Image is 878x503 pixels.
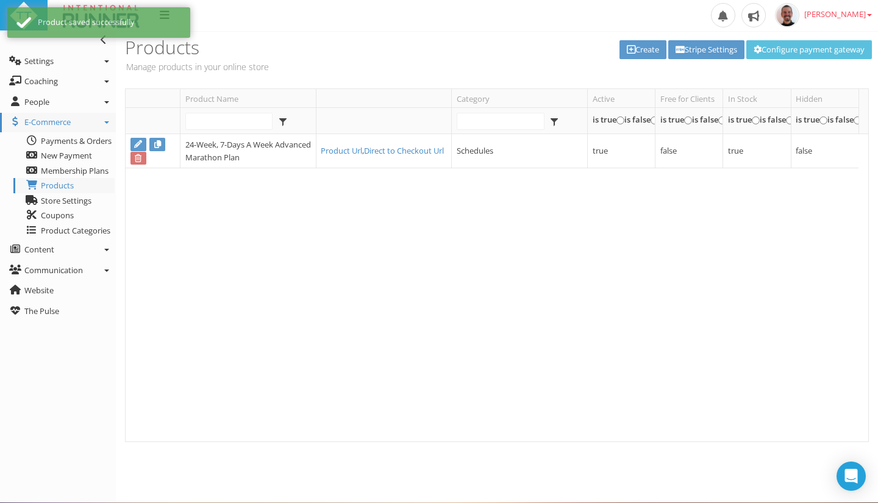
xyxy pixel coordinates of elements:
a: Direct to Checkout Url [364,145,444,156]
a: Product Name [185,89,316,107]
img: f8fe0c634f4026adfcfc8096b3aed953 [775,3,799,27]
img: ttbadgewhite_48x48.png [9,1,38,30]
a: Payments & Orders [13,134,115,149]
h3: Products [125,37,493,57]
span: People [24,96,49,107]
span: The Pulse [24,305,59,316]
label: is true [660,112,692,127]
span: Coupons [41,210,74,221]
img: IntentionalRunnerlogoClientPortalandLoginPage.jpg [57,1,145,30]
a: Products [13,178,115,193]
input: is false [718,116,726,124]
span: Product Categories [41,225,110,236]
label: is true [593,112,624,127]
td: 24-Week, 7-Days A Week Advanced Marathon Plan [180,134,316,168]
td: false [655,134,723,168]
span: Coaching [24,76,58,87]
a: In Stock [728,89,790,107]
span: select [276,113,291,129]
span: Store Settings [41,195,91,206]
a: Category [457,89,587,107]
a: Product Categories [13,223,115,238]
label: is true [796,112,827,127]
input: is false [651,116,659,124]
a: Coupons [13,208,115,223]
label: is false [692,112,726,127]
span: New Payment [41,150,92,161]
a: Store Settings [13,193,115,209]
a: Stripe Settings [668,40,744,59]
span: Settings [24,55,54,66]
td: true [587,134,655,168]
input: is true [819,116,827,124]
span: Content [24,244,54,255]
span: Membership Plans [41,165,109,176]
a: Create [619,40,666,59]
td: Schedules [451,134,587,168]
a: New Payment [13,148,115,163]
a: Active [593,89,655,107]
input: is true [684,116,692,124]
span: Website [24,285,54,296]
div: Product saved successfully [38,16,181,29]
input: is true [616,116,624,124]
td: , [316,134,452,168]
span: [PERSON_NAME] [804,9,872,20]
td: true [723,134,790,168]
a: Membership Plans [13,163,115,179]
label: is true [728,112,760,127]
label: is false [760,112,794,127]
td: false [791,134,858,168]
p: Manage products in your online store [125,60,493,73]
input: is true [752,116,760,124]
a: Free for Clients [660,89,723,107]
span: select [547,113,562,129]
div: Open Intercom Messenger [837,462,866,491]
a: Configure payment gateway [746,40,872,59]
span: Communication [24,265,83,276]
label: is false [827,112,862,127]
a: Product Url [321,145,362,156]
label: is false [624,112,659,127]
span: E-Commerce [24,116,71,127]
a: Hidden [796,89,858,107]
span: Products [41,180,74,191]
span: Payments & Orders [41,135,112,146]
input: is false [854,116,862,124]
input: is false [786,116,794,124]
